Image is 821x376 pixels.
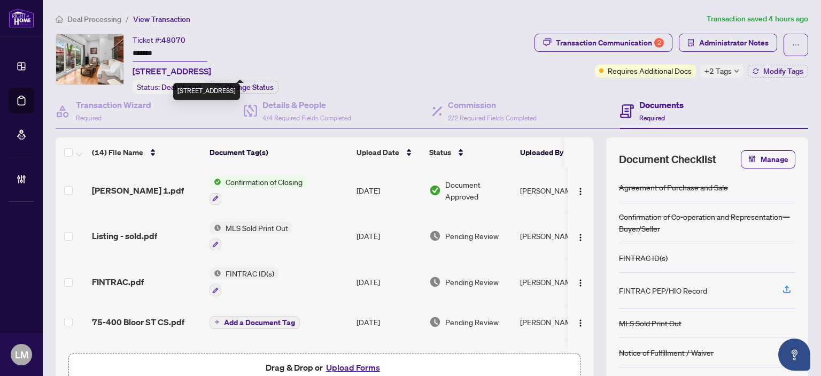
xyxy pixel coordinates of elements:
button: Status IconFINTRAC ID(s) [210,267,278,296]
button: Add a Document Tag [210,315,300,329]
span: down [734,68,739,74]
div: Confirmation of Co-operation and Representation—Buyer/Seller [619,211,795,234]
img: Document Status [429,316,441,328]
div: Status: [133,80,205,94]
span: [PERSON_NAME] 1.pdf [92,184,184,197]
img: Logo [576,279,585,287]
span: Deal Processing [67,14,121,24]
span: Pending Review [445,316,499,328]
div: Ticket #: [133,34,185,46]
button: Open asap [778,339,810,371]
th: Upload Date [352,137,425,167]
span: Administrator Notes [699,34,769,51]
th: (14) File Name [88,137,205,167]
h4: Documents [639,98,684,111]
td: [PERSON_NAME] [516,213,596,259]
span: Add a Document Tag [224,319,295,326]
span: MLS Sold Print Out [221,222,292,234]
img: Status Icon [210,222,221,234]
h4: Transaction Wizard [76,98,151,111]
div: Agreement of Purchase and Sale [619,181,728,193]
img: Logo [576,233,585,242]
article: Transaction saved 4 hours ago [707,13,808,25]
span: Confirmation of Closing [221,176,307,188]
span: solution [687,39,695,47]
div: FINTRAC PEP/HIO Record [619,285,707,296]
td: [PERSON_NAME] [516,167,596,213]
span: Drag & Drop or [266,360,383,374]
span: Pending Review [445,276,499,288]
span: 48070 [161,35,185,45]
span: 2/2 Required Fields Completed [448,114,537,122]
span: [STREET_ADDRESS] [133,65,211,78]
button: Modify Tags [748,65,808,78]
img: IMG-W12236800_1.jpg [56,34,123,85]
span: Document Checklist [619,152,716,167]
td: [DATE] [352,213,425,259]
td: [DATE] [352,167,425,213]
button: Transaction Communication2 [535,34,672,52]
div: MLS Sold Print Out [619,317,681,329]
button: Status IconConfirmation of Closing [210,176,307,205]
span: Change Status [225,83,274,91]
span: Pending Review [445,230,499,242]
img: Status Icon [210,176,221,188]
button: Logo [572,273,589,290]
img: Logo [576,319,585,327]
th: Status [425,137,516,167]
li: / [126,13,129,25]
span: Manage [761,151,788,168]
td: [PERSON_NAME] [516,339,596,373]
span: Requires Additional Docs [608,65,692,76]
button: Change Status [210,81,278,94]
button: Upload Forms [323,360,383,374]
span: 4/4 Required Fields Completed [262,114,351,122]
span: FINTRAC.pdf [92,275,144,288]
button: Logo [572,182,589,199]
span: 75-400 Bloor ST CS.pdf [92,316,184,328]
button: Logo [572,313,589,331]
img: logo [9,8,34,28]
span: LM [15,347,28,362]
span: FINTRAC ID(s) [221,267,278,279]
span: Deal Closed [161,82,201,92]
span: Modify Tags [763,67,803,75]
img: Logo [576,187,585,196]
span: plus [214,319,220,325]
button: Logo [572,227,589,244]
div: Notice of Fulfillment / Waiver [619,347,714,358]
span: Listing - sold.pdf [92,229,157,242]
span: (14) File Name [92,147,143,158]
span: Required [76,114,102,122]
h4: Details & People [262,98,351,111]
td: [DATE] [352,305,425,339]
td: [PERSON_NAME] [516,305,596,339]
span: +2 Tags [704,65,732,77]
button: Add a Document Tag [210,316,300,329]
td: [DATE] [352,339,425,373]
span: Required [639,114,665,122]
th: Document Tag(s) [205,137,352,167]
span: View Transaction [133,14,190,24]
span: Upload Date [357,147,399,158]
div: 2 [654,38,664,48]
td: [PERSON_NAME] [516,259,596,305]
th: Uploaded By [516,137,596,167]
img: Document Status [429,276,441,288]
td: [DATE] [352,259,425,305]
img: Document Status [429,185,441,196]
button: Administrator Notes [679,34,777,52]
img: Status Icon [210,267,221,279]
div: Transaction Communication [556,34,664,51]
span: ellipsis [792,41,800,49]
span: Status [429,147,451,158]
div: FINTRAC ID(s) [619,252,668,264]
h4: Commission [448,98,537,111]
span: home [56,16,63,23]
img: Document Status [429,230,441,242]
button: Status IconMLS Sold Print Out [210,222,292,251]
button: Manage [741,150,795,168]
span: Document Approved [445,179,512,202]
